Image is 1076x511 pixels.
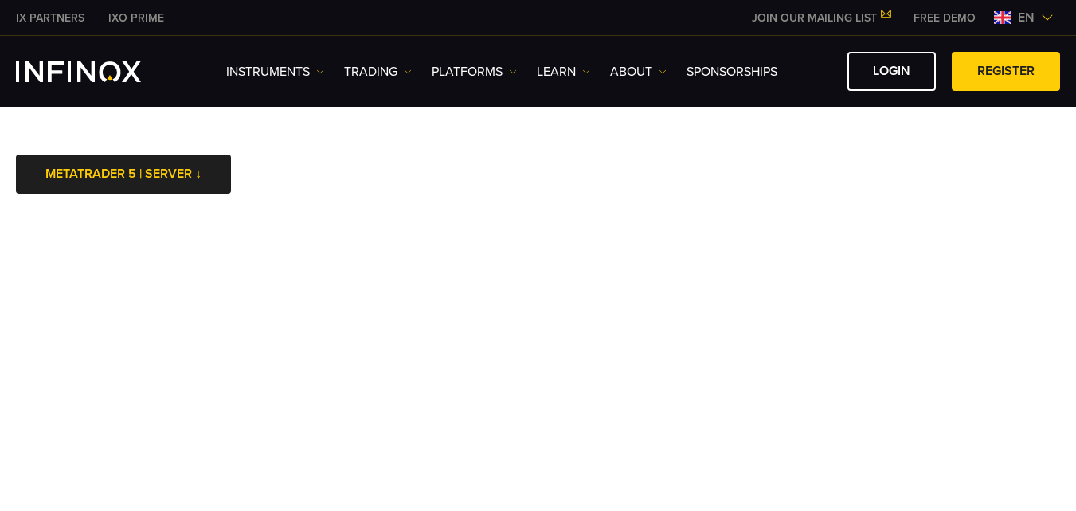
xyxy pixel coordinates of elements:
[226,62,324,81] a: Instruments
[4,10,96,26] a: INFINOX
[1011,8,1041,27] span: en
[344,62,412,81] a: TRADING
[537,62,590,81] a: Learn
[96,10,176,26] a: INFINOX
[847,52,936,91] a: LOGIN
[902,10,988,26] a: INFINOX MENU
[610,62,667,81] a: ABOUT
[687,62,777,81] a: SPONSORSHIPS
[16,61,178,82] a: INFINOX Logo
[16,155,231,194] a: METATRADER 5 | SERVER ↓
[432,62,517,81] a: PLATFORMS
[952,52,1060,91] a: REGISTER
[740,11,902,25] a: JOIN OUR MAILING LIST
